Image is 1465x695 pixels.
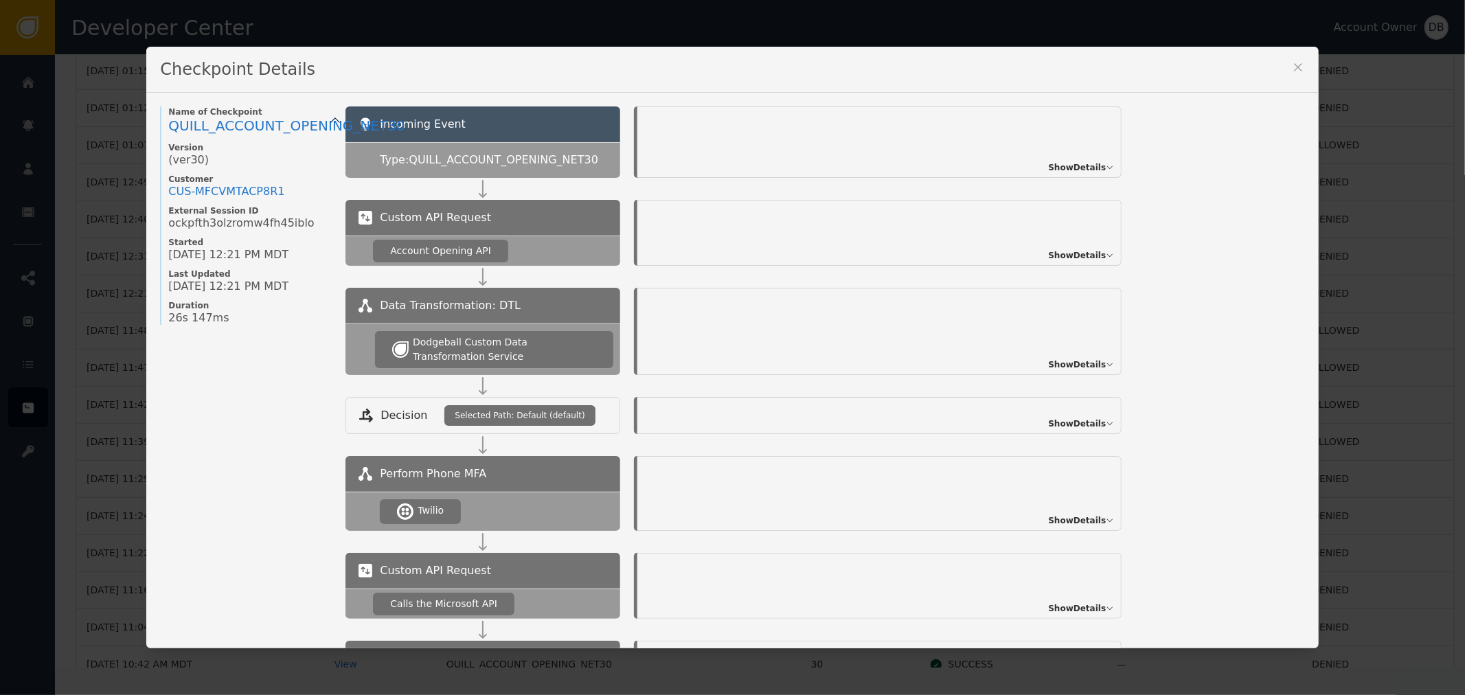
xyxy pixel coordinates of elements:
[455,409,584,422] span: Selected Path: Default (default)
[418,503,444,518] div: Twilio
[1048,514,1106,527] span: Show Details
[168,142,332,153] span: Version
[168,248,288,262] span: [DATE] 12:21 PM MDT
[1048,602,1106,615] span: Show Details
[413,335,596,364] div: Dodgeball Custom Data Transformation Service
[168,185,284,198] a: CUS-MFCVMTACP8R1
[380,117,466,130] span: Incoming Event
[390,597,497,611] div: Calls the Microsoft API
[380,466,486,482] span: Perform Phone MFA
[168,300,332,311] span: Duration
[380,209,491,226] span: Custom API Request
[168,185,284,198] div: CUS- MFCVMTACP8R1
[1048,161,1106,174] span: Show Details
[1048,418,1106,430] span: Show Details
[146,47,1318,93] div: Checkpoint Details
[168,205,332,216] span: External Session ID
[168,280,288,293] span: [DATE] 12:21 PM MDT
[381,407,427,424] span: Decision
[168,117,332,135] a: QUILL_ACCOUNT_OPENING_NET30
[168,216,314,230] span: ockpfth3olzromw4fh45iblo
[390,244,491,258] div: Account Opening API
[168,117,405,134] span: QUILL_ACCOUNT_OPENING_NET30
[380,297,521,314] span: Data Transformation: DTL
[380,152,598,168] span: Type: QUILL_ACCOUNT_OPENING_NET30
[168,311,229,325] span: 26s 147ms
[380,562,491,579] span: Custom API Request
[168,174,332,185] span: Customer
[168,237,332,248] span: Started
[168,106,332,117] span: Name of Checkpoint
[1048,249,1106,262] span: Show Details
[168,153,209,167] span: (ver 30 )
[168,269,332,280] span: Last Updated
[1048,358,1106,371] span: Show Details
